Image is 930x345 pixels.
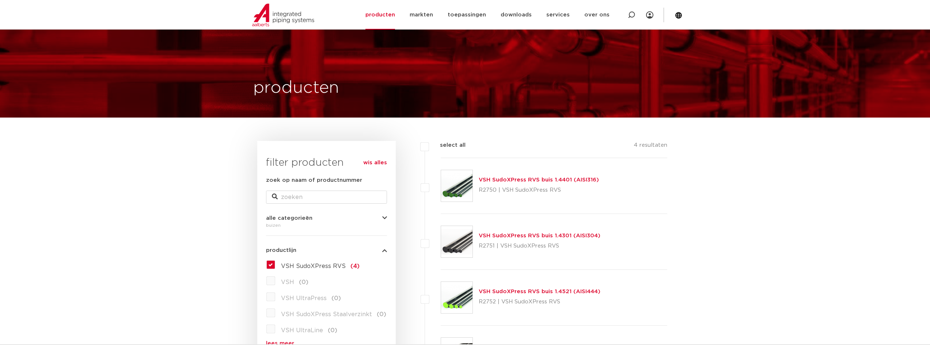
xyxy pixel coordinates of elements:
p: 4 resultaten [634,141,667,152]
p: R2751 | VSH SudoXPress RVS [479,240,600,252]
p: R2750 | VSH SudoXPress RVS [479,184,599,196]
a: VSH SudoXPress RVS buis 1.4301 (AISI304) [479,233,600,238]
span: VSH UltraPress [281,295,327,301]
button: productlijn [266,248,387,253]
span: (4) [350,263,360,269]
span: alle categorieën [266,215,312,221]
span: (0) [331,295,341,301]
span: (0) [299,279,308,285]
p: R2752 | VSH SudoXPress RVS [479,296,600,308]
span: productlijn [266,248,296,253]
span: (0) [328,327,337,333]
span: VSH SudoXPress RVS [281,263,346,269]
h1: producten [253,76,339,100]
span: VSH [281,279,294,285]
h3: filter producten [266,156,387,170]
div: buizen [266,221,387,230]
a: wis alles [363,158,387,167]
a: VSH SudoXPress RVS buis 1.4401 (AISI316) [479,177,599,183]
button: alle categorieën [266,215,387,221]
img: Thumbnail for VSH SudoXPress RVS buis 1.4521 (AISI444) [441,282,472,313]
input: zoeken [266,191,387,204]
label: select all [429,141,466,150]
img: Thumbnail for VSH SudoXPress RVS buis 1.4401 (AISI316) [441,170,472,202]
a: VSH SudoXPress RVS buis 1.4521 (AISI444) [479,289,600,294]
img: Thumbnail for VSH SudoXPress RVS buis 1.4301 (AISI304) [441,226,472,257]
span: VSH UltraLine [281,327,323,333]
span: VSH SudoXPress Staalverzinkt [281,311,372,317]
span: (0) [377,311,386,317]
label: zoek op naam of productnummer [266,176,362,185]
